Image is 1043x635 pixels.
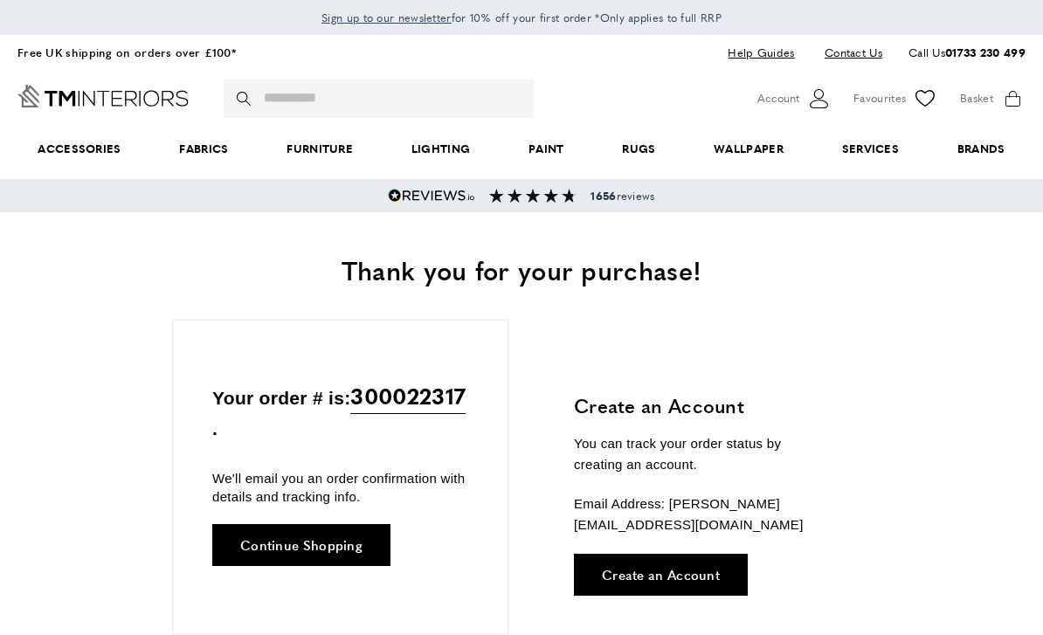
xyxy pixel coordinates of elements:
[9,122,150,176] span: Accessories
[574,554,748,596] a: Create an Account
[240,538,363,551] span: Continue Shopping
[757,89,799,107] span: Account
[150,122,258,176] a: Fabrics
[574,392,832,419] h3: Create an Account
[591,188,616,204] strong: 1656
[757,86,832,112] button: Customer Account
[853,89,906,107] span: Favourites
[591,189,654,203] span: reviews
[602,568,720,581] span: Create an Account
[237,79,254,118] button: Search
[928,122,1034,176] a: Brands
[350,378,466,414] span: 300022317
[17,44,236,60] a: Free UK shipping on orders over £100*
[17,85,189,107] a: Go to Home page
[382,122,499,176] a: Lighting
[321,9,452,26] a: Sign up to our newsletter
[321,10,452,25] span: Sign up to our newsletter
[812,122,928,176] a: Services
[574,433,832,475] p: You can track your order status by creating an account.
[500,122,593,176] a: Paint
[574,494,832,535] p: Email Address: [PERSON_NAME][EMAIL_ADDRESS][DOMAIN_NAME]
[812,41,882,65] a: Contact Us
[388,189,475,203] img: Reviews.io 5 stars
[212,469,468,506] p: We'll email you an order confirmation with details and tracking info.
[945,44,1026,60] a: 01733 230 499
[685,122,812,176] a: Wallpaper
[342,251,701,288] span: Thank you for your purchase!
[593,122,685,176] a: Rugs
[715,41,807,65] a: Help Guides
[853,86,938,112] a: Favourites
[489,189,577,203] img: Reviews section
[212,524,390,566] a: Continue Shopping
[258,122,382,176] a: Furniture
[321,10,722,25] span: for 10% off your first order *Only applies to full RRP
[908,44,1026,62] p: Call Us
[212,378,468,444] p: Your order # is: .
